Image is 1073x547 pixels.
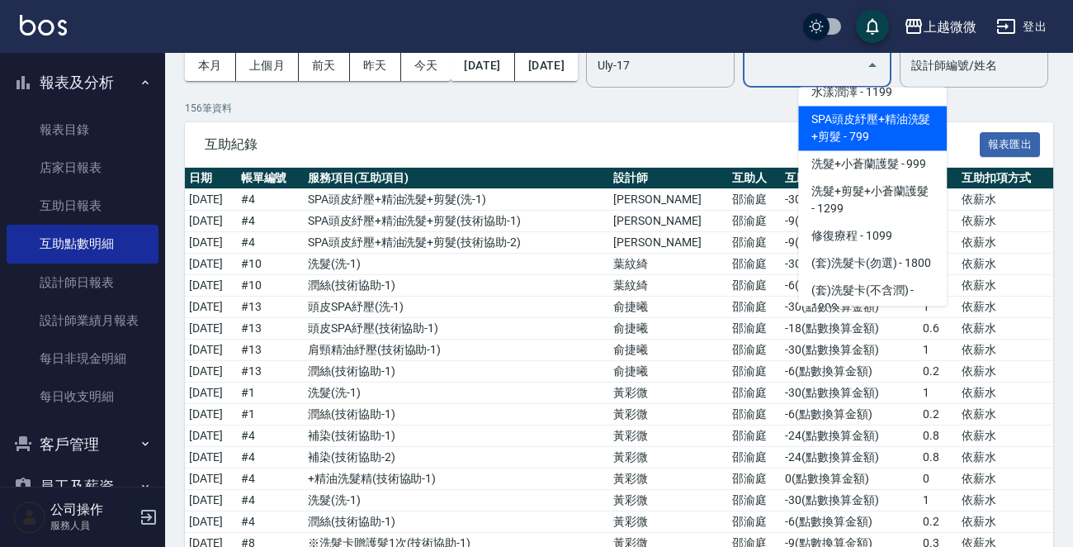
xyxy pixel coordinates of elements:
[609,189,728,211] td: [PERSON_NAME]
[728,189,781,211] td: 邵渝庭
[20,15,67,36] img: Logo
[609,511,728,533] td: 黃彩微
[919,383,957,404] td: 1
[980,136,1041,151] a: 報表匯出
[609,232,728,254] td: [PERSON_NAME]
[401,50,451,81] button: 今天
[798,106,947,150] span: SPA頭皮紓壓+精油洗髮+剪髮 - 799
[957,404,1053,426] td: 依薪水
[609,426,728,447] td: 黃彩微
[609,211,728,232] td: [PERSON_NAME]
[237,383,304,404] td: # 1
[7,423,158,466] button: 客戶管理
[609,340,728,361] td: 俞捷曦
[957,275,1053,297] td: 依薪水
[728,297,781,318] td: 邵渝庭
[304,232,609,254] td: SPA頭皮紓壓+精油洗髮+剪髮 ( 技術協助-2 )
[237,318,304,340] td: # 13
[304,340,609,361] td: 肩頸精油紓壓 ( 技術協助-1 )
[781,404,919,426] td: -6 ( 點數換算金額 )
[980,132,1041,158] button: 報表匯出
[781,469,919,490] td: 0 ( 點數換算金額 )
[957,318,1053,340] td: 依薪水
[957,426,1053,447] td: 依薪水
[609,254,728,275] td: 葉紋綺
[609,275,728,297] td: 葉紋綺
[781,275,919,297] td: -6 ( 點數換算金額 )
[7,264,158,302] a: 設計師日報表
[609,318,728,340] td: 俞捷曦
[237,511,304,533] td: # 4
[304,511,609,533] td: 潤絲 ( 技術協助-1 )
[919,447,957,469] td: 0.8
[237,189,304,211] td: # 4
[237,168,304,189] th: 帳單編號
[236,50,299,81] button: 上個月
[299,50,350,81] button: 前天
[957,232,1053,254] td: 依薪水
[859,52,886,78] button: Close
[609,404,728,426] td: 黃彩微
[185,275,237,297] td: [DATE]
[237,490,304,511] td: # 4
[919,297,957,318] td: 1
[7,149,158,187] a: 店家日報表
[304,211,609,232] td: SPA頭皮紓壓+精油洗髮+剪髮 ( 技術協助-1 )
[304,404,609,426] td: 潤絲 ( 技術協助-1 )
[304,469,609,490] td: +精油洗髮精 ( 技術協助-1 )
[919,361,957,383] td: 0.2
[728,404,781,426] td: 邵渝庭
[609,383,728,404] td: 黃彩微
[304,361,609,383] td: 潤絲 ( 技術協助-1 )
[609,469,728,490] td: 黃彩微
[919,469,957,490] td: 0
[919,340,957,361] td: 1
[990,12,1053,42] button: 登出
[185,168,237,189] th: 日期
[957,361,1053,383] td: 依薪水
[185,254,237,275] td: [DATE]
[728,232,781,254] td: 邵渝庭
[7,340,158,378] a: 每日非現金明細
[185,469,237,490] td: [DATE]
[798,150,947,178] span: 洗髮+小蒼蘭護髮 - 999
[798,178,947,222] span: 洗髮+剪髮+小蒼蘭護髮 - 1299
[919,490,957,511] td: 1
[350,50,401,81] button: 昨天
[957,447,1053,469] td: 依薪水
[781,340,919,361] td: -30 ( 點數換算金額 )
[798,222,947,250] span: 修復療程 - 1099
[781,361,919,383] td: -6 ( 點數換算金額 )
[781,490,919,511] td: -30 ( 點數換算金額 )
[798,277,947,321] span: (套)洗髮卡(不含潤) - 1800
[237,275,304,297] td: # 10
[304,254,609,275] td: 洗髮 ( 洗-1 )
[957,383,1053,404] td: 依薪水
[237,447,304,469] td: # 4
[609,447,728,469] td: 黃彩微
[304,447,609,469] td: 補染 ( 技術協助-2 )
[237,232,304,254] td: # 4
[957,168,1053,189] th: 互助扣項方式
[515,50,578,81] button: [DATE]
[728,469,781,490] td: 邵渝庭
[781,189,919,211] td: -30 ( 點數換算金額 )
[728,254,781,275] td: 邵渝庭
[237,340,304,361] td: # 13
[957,297,1053,318] td: 依薪水
[7,187,158,225] a: 互助日報表
[924,17,976,37] div: 上越微微
[50,502,135,518] h5: 公司操作
[237,254,304,275] td: # 10
[185,511,237,533] td: [DATE]
[50,518,135,533] p: 服務人員
[185,318,237,340] td: [DATE]
[728,361,781,383] td: 邵渝庭
[957,211,1053,232] td: 依薪水
[957,254,1053,275] td: 依薪水
[237,361,304,383] td: # 13
[781,426,919,447] td: -24 ( 點數換算金額 )
[237,469,304,490] td: # 4
[728,447,781,469] td: 邵渝庭
[919,511,957,533] td: 0.2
